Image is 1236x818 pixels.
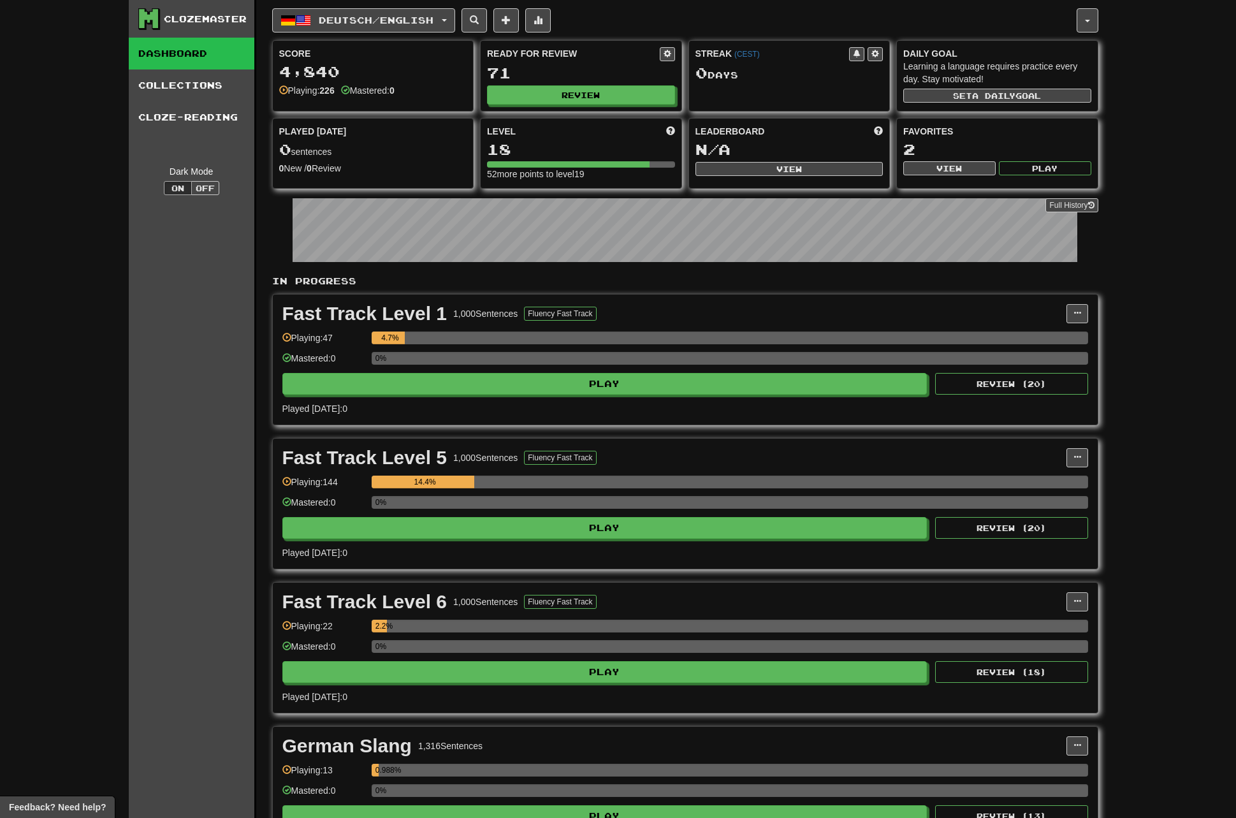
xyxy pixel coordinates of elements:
div: Learning a language requires practice every day. Stay motivated! [903,60,1091,85]
strong: 0 [307,163,312,173]
div: Ready for Review [487,47,660,60]
div: 1,000 Sentences [453,307,518,320]
div: 52 more points to level 19 [487,168,675,180]
button: Fluency Fast Track [524,451,596,465]
div: New / Review [279,162,467,175]
a: Full History [1045,198,1098,212]
div: 4,840 [279,64,467,80]
div: German Slang [282,736,412,756]
button: Off [191,181,219,195]
button: Fluency Fast Track [524,307,596,321]
button: Play [282,373,927,395]
span: 0 [695,64,708,82]
span: Played [DATE]: 0 [282,404,347,414]
div: 14.4% [375,476,475,488]
div: 18 [487,142,675,157]
div: Playing: 47 [282,332,365,353]
div: Playing: 144 [282,476,365,497]
span: Open feedback widget [9,801,106,814]
div: Mastered: 0 [282,784,365,805]
div: Mastered: [341,84,395,97]
strong: 0 [389,85,395,96]
span: N/A [695,140,731,158]
div: Mastered: 0 [282,352,365,373]
span: Played [DATE]: 0 [282,548,347,558]
button: Fluency Fast Track [524,595,596,609]
div: Mastered: 0 [282,640,365,661]
button: Search sentences [462,8,487,33]
span: 0 [279,140,291,158]
div: 71 [487,65,675,81]
p: In Progress [272,275,1098,288]
div: Day s [695,65,883,82]
div: Fast Track Level 1 [282,304,447,323]
div: Clozemaster [164,13,247,26]
button: On [164,181,192,195]
span: This week in points, UTC [874,125,883,138]
strong: 0 [279,163,284,173]
button: Play [282,517,927,539]
button: Review [487,85,675,105]
div: Favorites [903,125,1091,138]
button: View [695,162,883,176]
div: 4.7% [375,332,405,344]
span: Deutsch / English [319,15,433,26]
div: 2.2% [375,620,387,632]
div: 1,316 Sentences [418,740,483,752]
a: (CEST) [734,50,760,59]
button: Play [999,161,1091,175]
button: More stats [525,8,551,33]
div: Streak [695,47,850,60]
div: Playing: 22 [282,620,365,641]
div: sentences [279,142,467,158]
div: Daily Goal [903,47,1091,60]
a: Cloze-Reading [129,101,254,133]
button: Review (20) [935,373,1088,395]
button: Review (18) [935,661,1088,683]
div: 2 [903,142,1091,157]
div: Fast Track Level 6 [282,592,447,611]
button: Deutsch/English [272,8,455,33]
button: Add sentence to collection [493,8,519,33]
div: Playing: 13 [282,764,365,785]
div: 1,000 Sentences [453,595,518,608]
button: Review (20) [935,517,1088,539]
span: Leaderboard [695,125,765,138]
span: a daily [972,91,1015,100]
div: 0.988% [375,764,379,777]
button: View [903,161,996,175]
div: Playing: [279,84,335,97]
a: Dashboard [129,38,254,69]
div: Fast Track Level 5 [282,448,447,467]
div: Score [279,47,467,60]
span: Played [DATE] [279,125,347,138]
span: Played [DATE]: 0 [282,692,347,702]
div: Dark Mode [138,165,245,178]
button: Play [282,661,927,683]
span: Score more points to level up [666,125,675,138]
div: Mastered: 0 [282,496,365,517]
div: 1,000 Sentences [453,451,518,464]
a: Collections [129,69,254,101]
strong: 226 [319,85,334,96]
button: Seta dailygoal [903,89,1091,103]
span: Level [487,125,516,138]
